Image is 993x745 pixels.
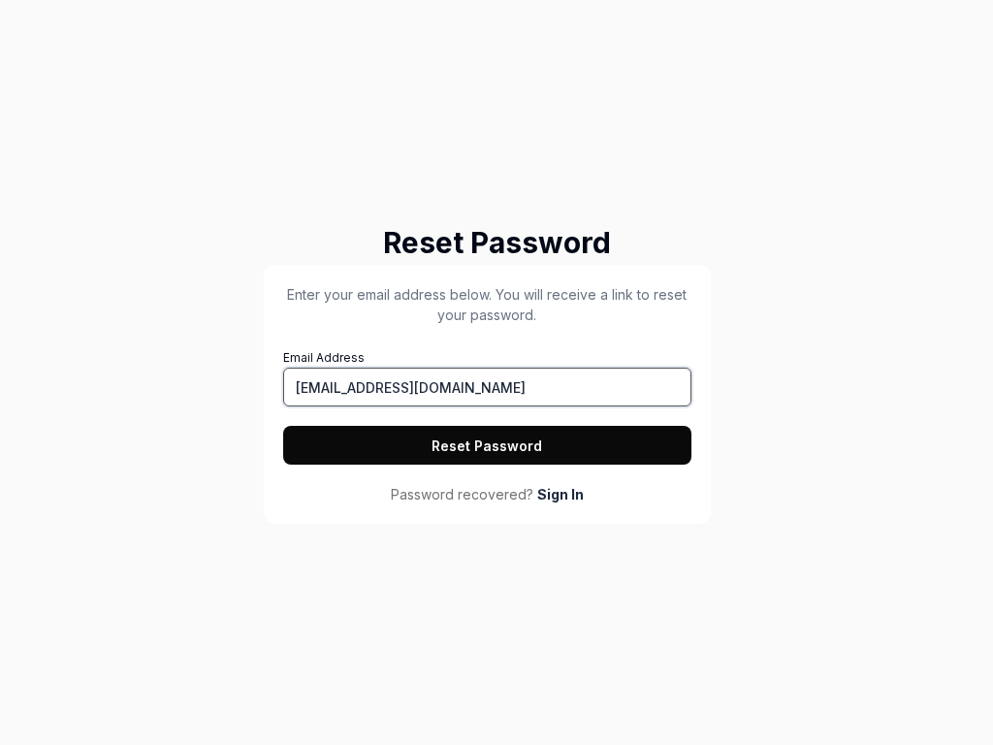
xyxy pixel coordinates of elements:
button: Reset Password [283,426,691,465]
label: Email Address [283,350,691,406]
input: Email Address [283,368,691,406]
a: Sign In [537,484,584,504]
h2: Reset Password [264,221,729,265]
p: Enter your email address below. You will receive a link to reset your password. [283,284,691,325]
span: Password recovered? [391,484,533,504]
